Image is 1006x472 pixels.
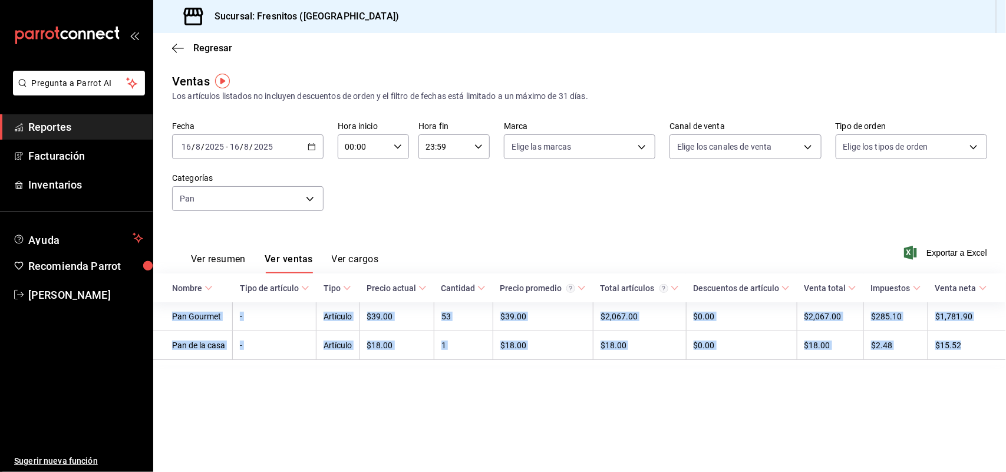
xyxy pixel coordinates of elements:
label: Hora inicio [338,123,409,131]
div: Tipo de artículo [240,283,299,293]
h3: Sucursal: Fresnitos ([GEOGRAPHIC_DATA]) [205,9,399,24]
div: Venta neta [935,283,977,293]
button: Ver cargos [332,253,379,273]
div: Precio promedio [500,283,575,293]
td: 1 [434,331,493,360]
input: ---- [205,142,225,151]
span: / [201,142,205,151]
span: Regresar [193,42,232,54]
button: Ver resumen [191,253,246,273]
span: Facturación [28,148,143,164]
button: Regresar [172,42,232,54]
div: Impuestos [871,283,911,293]
input: -- [195,142,201,151]
td: Pan Gourmet [153,302,233,331]
span: Venta neta [935,283,987,293]
svg: Precio promedio = Total artículos / cantidad [566,284,575,293]
span: [PERSON_NAME] [28,287,143,303]
div: Total artículos [601,283,668,293]
span: Nombre [172,283,213,293]
td: Pan de la casa [153,331,233,360]
span: Total artículos [601,283,679,293]
button: Exportar a Excel [906,246,987,260]
input: -- [244,142,250,151]
td: $39.00 [359,302,434,331]
td: $2.48 [864,331,928,360]
span: Recomienda Parrot [28,258,143,274]
label: Hora fin [418,123,490,131]
img: Tooltip marker [215,74,230,88]
label: Canal de venta [669,123,821,131]
span: / [240,142,243,151]
div: Precio actual [367,283,416,293]
span: Elige las marcas [512,141,572,153]
div: Nombre [172,283,202,293]
span: Tipo [324,283,351,293]
td: $2,067.00 [593,302,686,331]
div: Venta total [804,283,846,293]
button: open_drawer_menu [130,31,139,40]
span: Precio actual [367,283,427,293]
td: $1,781.90 [928,302,1006,331]
td: 53 [434,302,493,331]
label: Tipo de orden [836,123,987,131]
label: Categorías [172,174,324,183]
td: $18.00 [493,331,593,360]
span: Pan [180,193,194,204]
span: Elige los tipos de orden [843,141,928,153]
button: Ver ventas [265,253,313,273]
td: $0.00 [686,331,797,360]
span: Reportes [28,119,143,135]
span: / [250,142,253,151]
td: $18.00 [797,331,863,360]
td: $0.00 [686,302,797,331]
span: Sugerir nueva función [14,455,143,467]
span: Cantidad [441,283,486,293]
td: $18.00 [593,331,686,360]
div: Los artículos listados no incluyen descuentos de orden y el filtro de fechas está limitado a un m... [172,90,987,103]
button: Pregunta a Parrot AI [13,71,145,95]
span: Tipo de artículo [240,283,309,293]
td: $18.00 [359,331,434,360]
div: Ventas [172,72,210,90]
label: Fecha [172,123,324,131]
td: $15.52 [928,331,1006,360]
span: Elige los canales de venta [677,141,771,153]
span: Precio promedio [500,283,586,293]
td: - [233,331,316,360]
div: Tipo [324,283,341,293]
span: Impuestos [871,283,921,293]
span: Descuentos de artículo [693,283,790,293]
input: ---- [253,142,273,151]
input: -- [181,142,192,151]
td: $2,067.00 [797,302,863,331]
span: Inventarios [28,177,143,193]
input: -- [229,142,240,151]
td: Artículo [316,331,359,360]
span: Pregunta a Parrot AI [32,77,127,90]
td: $39.00 [493,302,593,331]
label: Marca [504,123,655,131]
svg: El total artículos considera cambios de precios en los artículos así como costos adicionales por ... [659,284,668,293]
td: Artículo [316,302,359,331]
span: / [192,142,195,151]
span: Ayuda [28,231,128,245]
td: $285.10 [864,302,928,331]
span: Venta total [804,283,856,293]
span: - [226,142,228,151]
div: navigation tabs [191,253,378,273]
td: - [233,302,316,331]
a: Pregunta a Parrot AI [8,85,145,98]
div: Descuentos de artículo [693,283,779,293]
div: Cantidad [441,283,475,293]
